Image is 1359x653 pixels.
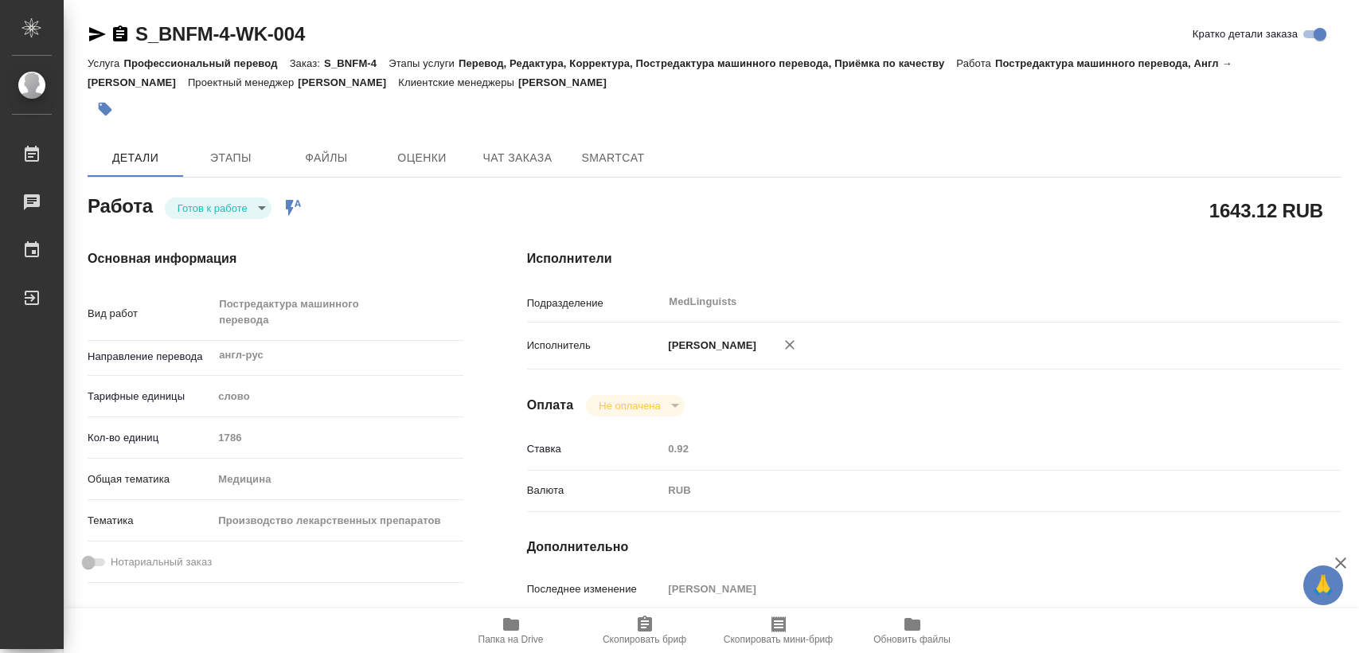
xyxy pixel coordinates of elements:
p: Направление перевода [88,349,213,365]
button: Папка на Drive [444,608,578,653]
p: Последнее изменение [527,581,663,597]
h2: 1643.12 RUB [1209,197,1323,224]
span: Скопировать мини-бриф [724,634,833,645]
button: Скопировать мини-бриф [712,608,845,653]
button: Не оплачена [594,399,665,413]
p: Ставка [527,441,663,457]
span: Папка на Drive [478,634,544,645]
span: Чат заказа [479,148,556,168]
p: Профессиональный перевод [123,57,289,69]
p: Проектный менеджер [188,76,298,88]
button: 🙏 [1303,565,1343,605]
button: Скопировать ссылку [111,25,130,44]
h4: Дополнительно [527,538,1341,557]
h4: Основная информация [88,249,463,268]
h4: Оплата [527,396,574,415]
span: Скопировать бриф [603,634,686,645]
span: Файлы [288,148,365,168]
p: [PERSON_NAME] [518,76,619,88]
a: S_BNFM-4-WK-004 [135,23,305,45]
p: Кол-во единиц [88,430,213,446]
span: 🙏 [1310,569,1337,602]
input: Пустое поле [662,437,1273,460]
div: слово [213,383,463,410]
p: [PERSON_NAME] [298,76,398,88]
button: Обновить файлы [845,608,979,653]
div: Производство лекарственных препаратов [213,507,463,534]
span: Нотариальный заказ [111,554,212,570]
span: Кратко детали заказа [1193,26,1298,42]
p: Клиентские менеджеры [398,76,518,88]
p: Подразделение [527,295,663,311]
span: Этапы [193,148,269,168]
p: Заказ: [290,57,324,69]
span: Обновить файлы [873,634,951,645]
button: Добавить тэг [88,92,123,127]
span: Оценки [384,148,460,168]
h4: Исполнители [527,249,1341,268]
p: [PERSON_NAME] [662,338,756,354]
p: Вид работ [88,306,213,322]
div: Готов к работе [165,197,271,219]
p: Исполнитель [527,338,663,354]
span: SmartCat [575,148,651,168]
p: Услуга [88,57,123,69]
button: Удалить исполнителя [772,327,807,362]
p: Общая тематика [88,471,213,487]
p: Валюта [527,483,663,499]
span: Детали [97,148,174,168]
div: RUB [662,477,1273,504]
p: Тематика [88,513,213,529]
button: Скопировать бриф [578,608,712,653]
h2: Работа [88,190,153,219]
div: Готов к работе [586,395,684,416]
p: Перевод, Редактура, Корректура, Постредактура машинного перевода, Приёмка по качеству [459,57,956,69]
p: S_BNFM-4 [324,57,389,69]
button: Скопировать ссылку для ЯМессенджера [88,25,107,44]
input: Пустое поле [213,426,463,449]
p: Этапы услуги [389,57,459,69]
input: Пустое поле [662,577,1273,600]
button: Готов к работе [173,201,252,215]
div: Медицина [213,466,463,493]
p: Тарифные единицы [88,389,213,405]
p: Работа [956,57,995,69]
